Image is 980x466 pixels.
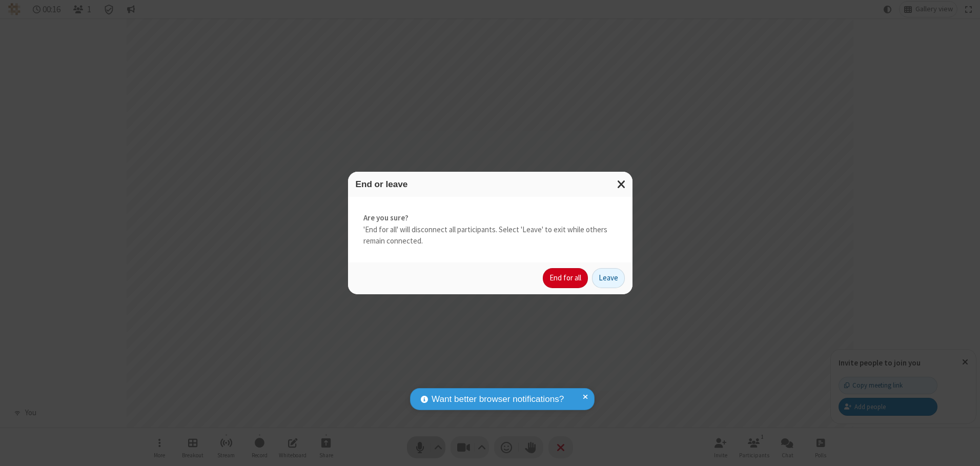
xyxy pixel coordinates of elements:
div: 'End for all' will disconnect all participants. Select 'Leave' to exit while others remain connec... [348,197,632,262]
span: Want better browser notifications? [432,393,564,406]
button: Close modal [611,172,632,197]
button: Leave [592,268,625,289]
strong: Are you sure? [363,212,617,224]
button: End for all [543,268,588,289]
h3: End or leave [356,179,625,189]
